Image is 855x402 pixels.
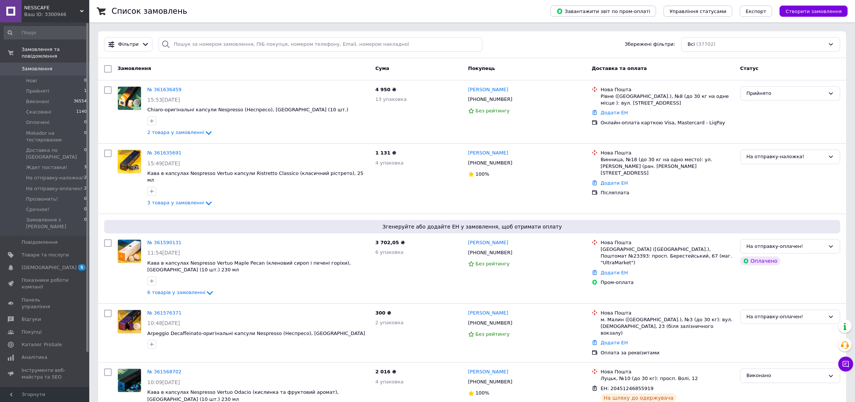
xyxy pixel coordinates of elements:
[601,386,653,391] span: ЕН: 20451246855919
[375,320,404,325] span: 2 упаковка
[556,8,650,15] span: Завантажити звіт по пром-оплаті
[601,180,628,186] a: Додати ЕН
[375,310,391,316] span: 300 ₴
[147,320,180,326] span: 10:48[DATE]
[84,164,87,171] span: 3
[147,290,214,295] a: 6 товарів у замовленні
[118,41,139,48] span: Фільтри
[22,66,52,72] span: Замовлення
[467,318,514,328] div: [PHONE_NUMBER]
[26,77,37,84] span: Нові
[467,95,514,104] div: [PHONE_NUMBER]
[467,377,514,387] div: [PHONE_NUMBER]
[26,109,51,115] span: Скасовані
[118,240,141,263] img: Фото товару
[468,368,508,376] a: [PERSON_NAME]
[375,96,406,102] span: 13 упаковка
[468,239,508,246] a: [PERSON_NAME]
[601,246,734,267] div: [GEOGRAPHIC_DATA] ([GEOGRAPHIC_DATA].), Поштомат №23393: просп. Берестейський, 67 (маг. "UltraMar...
[147,240,181,245] a: № 361590131
[158,37,482,52] input: Пошук за номером замовлення, ПІБ покупця, номером телефону, Email, номером накладної
[147,389,339,402] a: Кава в капсулах Nespresso Vertuo Odacio (кислинка та фруктовий аромат), [GEOGRAPHIC_DATA] (10 шт....
[785,9,842,14] span: Створити замовлення
[118,310,141,333] img: Фото товару
[468,310,508,317] a: [PERSON_NAME]
[84,130,87,143] span: 0
[22,297,69,310] span: Панель управління
[740,66,759,71] span: Статус
[601,239,734,246] div: Нова Пошта
[4,26,87,39] input: Пошук
[375,87,396,92] span: 4 950 ₴
[147,170,363,183] span: Кава в капсулах Nespresso Vertuo капсули Ristretto Classico (класичний рістрето), 25 мл
[601,110,628,115] a: Додати ЕН
[147,200,213,205] a: 3 товара у замовленні
[746,9,766,14] span: Експорт
[772,8,848,14] a: Створити замовлення
[26,175,84,181] span: На отправку-наложка!
[22,46,89,60] span: Замовлення та повідомлення
[76,109,87,115] span: 1140
[22,239,58,246] span: Повідомлення
[22,367,69,380] span: Інструменти веб-майстра та SEO
[118,66,151,71] span: Замовлення
[26,130,84,143] span: Mokador на тестировании
[476,171,489,177] span: 100%
[118,239,141,263] a: Фото товару
[147,260,351,273] a: Кава в капсулах Nespresso Vertuo Maple Pecan (кленовий сироп і печені горіхи), [GEOGRAPHIC_DATA] ...
[601,270,628,275] a: Додати ЕН
[746,243,825,251] div: На отправку-оплачен!
[84,119,87,126] span: 0
[601,119,734,126] div: Онлайн-оплата карткою Visa, Mastercard - LiqPay
[26,217,84,230] span: Замовлення з [PERSON_NAME]
[84,185,87,192] span: 2
[601,310,734,316] div: Нова Пошта
[550,6,656,17] button: Завантажити звіт по пром-оплаті
[118,150,141,173] img: Фото товару
[118,310,141,334] a: Фото товару
[74,98,87,105] span: 36554
[78,264,86,271] span: 5
[601,368,734,375] div: Нова Пошта
[696,41,716,47] span: (37702)
[375,66,389,71] span: Cума
[838,357,853,371] button: Чат з покупцем
[22,341,62,348] span: Каталог ProSale
[476,390,489,396] span: 100%
[601,340,628,345] a: Додати ЕН
[147,97,180,103] span: 15:53[DATE]
[84,206,87,213] span: 0
[746,90,825,98] div: Прийнято
[118,369,141,392] img: Фото товару
[601,93,734,106] div: Рівне ([GEOGRAPHIC_DATA].), №8 (до 30 кг на одне місце ): вул. [STREET_ADDRESS]
[688,41,695,48] span: Всі
[22,252,69,258] span: Товари та послуги
[112,7,187,16] h1: Список замовлень
[84,147,87,160] span: 0
[147,107,348,112] a: Chiaro-оригінальні капсули Nespresso (Неспресо), [GEOGRAPHIC_DATA] (10 шт.)
[601,279,734,286] div: Пром-оплата
[24,4,80,11] span: NESSCAFE
[22,316,41,323] span: Відгуки
[601,86,734,93] div: Нова Пошта
[147,130,204,135] span: 2 товара у замовленні
[663,6,732,17] button: Управління статусами
[375,249,404,255] span: 6 упаковка
[26,185,83,192] span: На отправку-оплачен!
[468,150,508,157] a: [PERSON_NAME]
[147,130,213,135] a: 2 товара у замовленні
[26,164,67,171] span: Ждет поставки!
[147,331,365,336] a: Arpeggio Decaffeinato-оригінальні капсули Nespresso (Неспресо), [GEOGRAPHIC_DATA]
[118,87,141,110] img: Фото товару
[22,354,47,361] span: Аналітика
[476,261,510,267] span: Без рейтингу
[476,108,510,114] span: Без рейтингу
[375,379,404,385] span: 4 упаковка
[22,277,69,290] span: Показники роботи компанії
[22,386,69,400] span: Управління сайтом
[468,86,508,93] a: [PERSON_NAME]
[26,98,49,105] span: Виконані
